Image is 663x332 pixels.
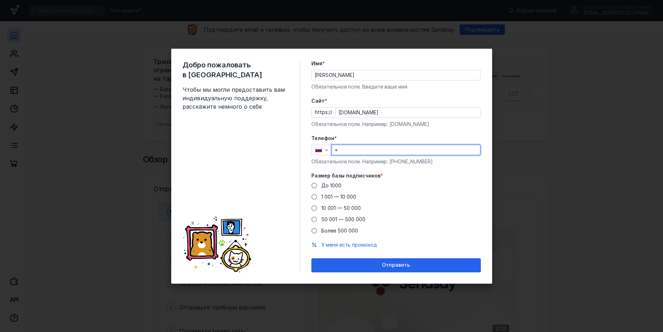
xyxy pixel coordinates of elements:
[311,172,381,179] span: Размер базы подписчиков
[311,158,481,165] div: Обязательное поле. Например: [PHONE_NUMBER]
[183,60,288,80] span: Добро пожаловать в [GEOGRAPHIC_DATA]
[183,85,288,111] span: Чтобы мы могли предоставить вам индивидуальную поддержку, расскажите немного о себе
[321,194,356,200] span: 1 001 — 10 000
[321,205,361,211] span: 10 001 — 50 000
[321,216,365,222] span: 50 001 — 500 000
[382,262,410,268] span: Отправить
[311,121,481,128] div: Обязательное поле. Например: [DOMAIN_NAME]
[311,258,481,272] button: Отправить
[311,97,325,104] span: Cайт
[321,242,377,248] span: У меня есть промокод
[311,83,481,90] div: Обязательное поле. Введите ваше имя
[311,135,334,142] span: Телефон
[321,241,377,248] button: У меня есть промокод
[311,60,322,67] span: Имя
[321,228,358,234] span: Более 500 000
[321,182,341,188] span: До 1000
